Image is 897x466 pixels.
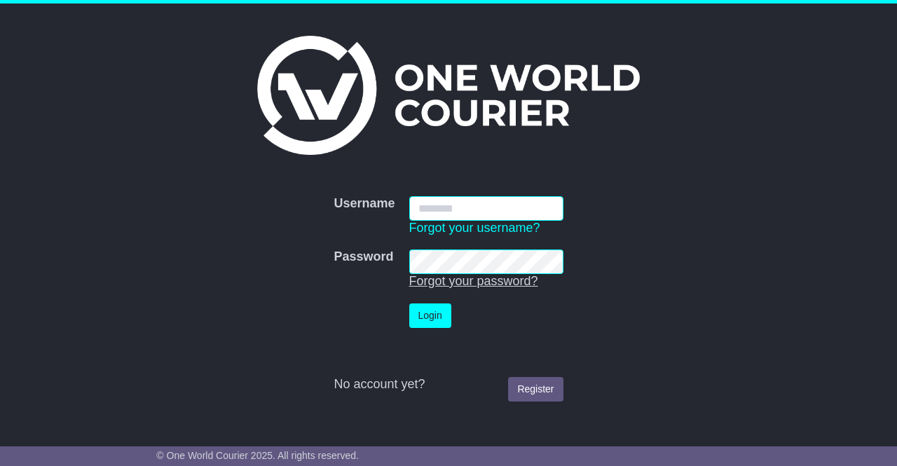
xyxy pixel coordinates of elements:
span: © One World Courier 2025. All rights reserved. [156,450,359,461]
img: One World [257,36,640,155]
label: Password [334,249,393,265]
div: No account yet? [334,377,563,392]
label: Username [334,196,395,212]
a: Forgot your username? [409,221,540,235]
button: Login [409,303,451,328]
a: Register [508,377,563,402]
a: Forgot your password? [409,274,538,288]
